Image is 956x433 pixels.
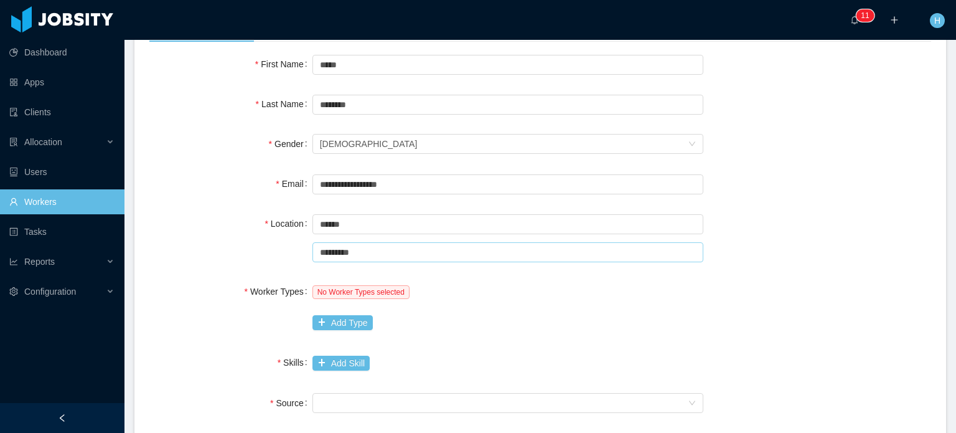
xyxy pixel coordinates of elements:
[270,398,312,408] label: Source
[24,137,62,147] span: Allocation
[9,138,18,146] i: icon: solution
[934,13,940,28] span: H
[9,100,115,125] a: icon: auditClients
[265,219,312,229] label: Location
[9,159,115,184] a: icon: robotUsers
[9,40,115,65] a: icon: pie-chartDashboard
[856,9,874,22] sup: 11
[861,9,865,22] p: 1
[9,189,115,214] a: icon: userWorkers
[850,16,859,24] i: icon: bell
[269,139,312,149] label: Gender
[9,219,115,244] a: icon: profileTasks
[256,99,312,109] label: Last Name
[890,16,899,24] i: icon: plus
[312,55,703,75] input: First Name
[244,287,312,297] label: Worker Types
[312,95,703,115] input: Last Name
[312,174,703,194] input: Email
[9,257,18,266] i: icon: line-chart
[320,135,418,153] div: Male
[865,9,869,22] p: 1
[9,70,115,95] a: icon: appstoreApps
[312,285,410,299] span: No Worker Types selected
[312,315,373,330] button: icon: plusAdd Type
[688,140,696,149] i: icon: down
[276,179,312,189] label: Email
[278,358,312,368] label: Skills
[24,287,76,297] span: Configuration
[255,59,312,69] label: First Name
[312,356,370,371] button: icon: plusAdd Skill
[24,257,55,267] span: Reports
[9,287,18,296] i: icon: setting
